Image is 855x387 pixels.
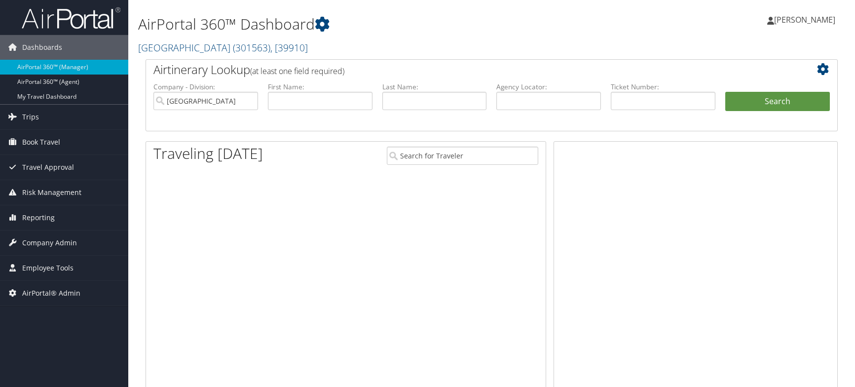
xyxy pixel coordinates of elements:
span: Employee Tools [22,256,74,280]
span: Reporting [22,205,55,230]
span: Book Travel [22,130,60,155]
label: Company - Division: [153,82,258,92]
a: [PERSON_NAME] [767,5,845,35]
h1: Traveling [DATE] [153,143,263,164]
label: Last Name: [382,82,487,92]
label: Ticket Number: [611,82,715,92]
span: Company Admin [22,231,77,255]
h1: AirPortal 360™ Dashboard [138,14,609,35]
a: [GEOGRAPHIC_DATA] [138,41,308,54]
span: ( 301563 ) [233,41,270,54]
span: Risk Management [22,180,81,205]
img: airportal-logo.png [22,6,120,30]
h2: Airtinerary Lookup [153,61,772,78]
span: [PERSON_NAME] [774,14,835,25]
label: Agency Locator: [496,82,601,92]
button: Search [725,92,830,112]
label: First Name: [268,82,372,92]
span: , [ 39910 ] [270,41,308,54]
span: Trips [22,105,39,129]
span: Dashboards [22,35,62,60]
span: AirPortal® Admin [22,281,80,306]
input: Search for Traveler [387,147,539,165]
span: Travel Approval [22,155,74,180]
span: (at least one field required) [250,66,344,77]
